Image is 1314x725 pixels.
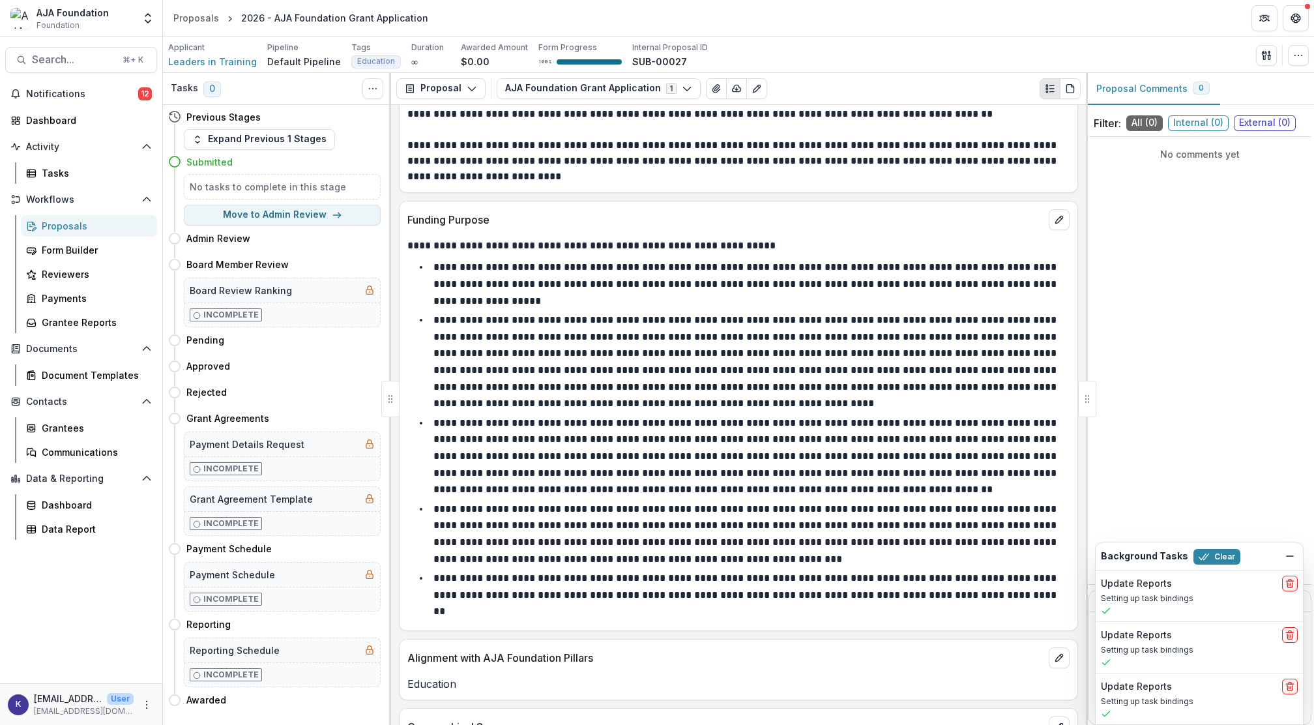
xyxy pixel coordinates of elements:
h4: Board Member Review [186,258,289,271]
p: User [107,693,134,705]
button: Open Documents [5,338,157,359]
button: Open entity switcher [139,5,157,31]
a: Proposals [168,8,224,27]
h5: Payment Details Request [190,437,304,451]
p: [EMAIL_ADDRESS][DOMAIN_NAME] [34,692,102,705]
p: No comments yet [1094,147,1306,161]
h4: Approved [186,359,230,373]
p: 100 % [538,57,551,67]
h4: Grant Agreements [186,411,269,425]
span: Foundation [36,20,80,31]
a: Proposals [21,215,157,237]
a: Communications [21,441,157,463]
p: Pipeline [267,42,299,53]
div: Tasks [42,166,147,180]
a: Payments [21,288,157,309]
p: Incomplete [203,669,259,681]
button: Edit as form [746,78,767,99]
button: Proposal Comments [1086,73,1220,105]
h5: No tasks to complete in this stage [190,180,375,194]
span: 12 [138,87,152,100]
span: Contacts [26,396,136,407]
p: Awarded Amount [461,42,528,53]
div: Communications [42,445,147,459]
div: Dashboard [42,498,147,512]
p: [EMAIL_ADDRESS][DOMAIN_NAME] [34,705,134,717]
h5: Payment Schedule [190,568,275,582]
button: Get Help [1283,5,1309,31]
h4: Pending [186,333,224,347]
a: Grantees [21,417,157,439]
div: Form Builder [42,243,147,257]
a: Grantee Reports [21,312,157,333]
button: Move to Admin Review [184,205,381,226]
a: Dashboard [5,110,157,131]
button: delete [1282,576,1298,591]
a: Document Templates [21,364,157,386]
button: Open Workflows [5,189,157,210]
span: Workflows [26,194,136,205]
button: Toggle View Cancelled Tasks [362,78,383,99]
p: Setting up task bindings [1101,593,1298,604]
div: ⌘ + K [120,53,146,67]
nav: breadcrumb [168,8,433,27]
button: PDF view [1060,78,1081,99]
span: Notifications [26,89,138,100]
h4: Previous Stages [186,110,261,124]
div: Payments [42,291,147,305]
div: Grantee Reports [42,316,147,329]
p: SUB-00027 [632,55,687,68]
a: Tasks [21,162,157,184]
p: ∞ [411,55,418,68]
h4: Awarded [186,693,226,707]
span: 0 [1199,83,1204,93]
div: Document Templates [42,368,147,382]
h3: Tasks [171,83,198,94]
p: Internal Proposal ID [632,42,708,53]
h2: Update Reports [1101,681,1172,692]
h4: Reporting [186,617,231,631]
p: Incomplete [203,518,259,529]
h2: Update Reports [1101,578,1172,589]
p: Tags [351,42,371,53]
span: External ( 0 ) [1234,115,1296,131]
h2: Update Reports [1101,630,1172,641]
button: View Attached Files [706,78,727,99]
a: Reviewers [21,263,157,285]
button: Clear [1193,549,1240,565]
p: Applicant [168,42,205,53]
button: Notifications12 [5,83,157,104]
a: Data Report [21,518,157,540]
div: AJA Foundation [36,6,109,20]
button: AJA Foundation Grant Application1 [497,78,701,99]
div: Reviewers [42,267,147,281]
button: edit [1049,647,1070,668]
p: Default Pipeline [267,55,341,68]
p: Duration [411,42,444,53]
button: delete [1282,627,1298,643]
p: $0.00 [461,55,489,68]
a: Leaders in Training [168,55,257,68]
p: Incomplete [203,309,259,321]
button: More [139,697,154,713]
h5: Board Review Ranking [190,284,292,297]
button: Open Data & Reporting [5,468,157,489]
p: Education [407,676,1070,692]
div: Data Report [42,522,147,536]
span: Search... [32,53,115,66]
div: Grantees [42,421,147,435]
div: Dashboard [26,113,147,127]
button: Dismiss [1282,548,1298,564]
h4: Payment Schedule [186,542,272,555]
button: Expand Previous 1 Stages [184,129,335,150]
h4: Rejected [186,385,227,399]
h4: Submitted [186,155,233,169]
h5: Reporting Schedule [190,644,280,657]
span: Documents [26,344,136,355]
p: Form Progress [538,42,597,53]
span: 0 [203,81,221,97]
button: Plaintext view [1040,78,1060,99]
button: edit [1049,209,1070,230]
span: Data & Reporting [26,473,136,484]
a: Form Builder [21,239,157,261]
